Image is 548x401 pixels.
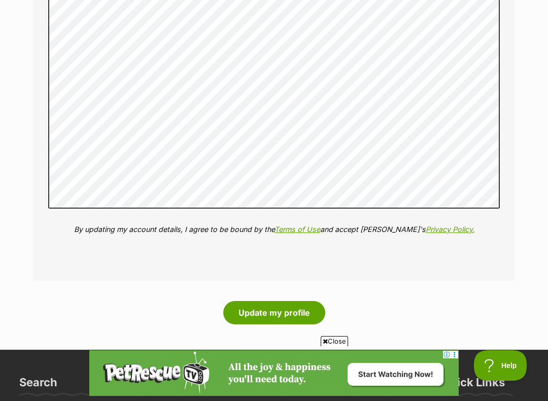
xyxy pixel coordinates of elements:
[275,225,320,233] a: Terms of Use
[426,225,474,233] a: Privacy Policy.
[223,301,325,324] button: Update my profile
[441,375,505,395] h3: Quick Links
[89,350,459,396] iframe: Advertisement
[321,336,348,346] span: Close
[474,350,528,381] iframe: Help Scout Beacon - Open
[19,375,57,395] h3: Search
[48,224,500,235] p: By updating my account details, I agree to be bound by the and accept [PERSON_NAME]'s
